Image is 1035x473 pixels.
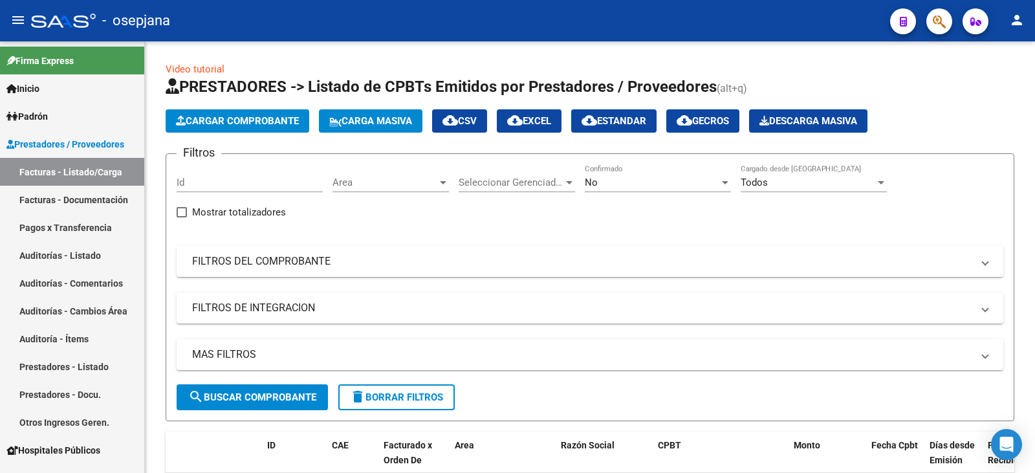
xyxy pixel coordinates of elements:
[177,292,1003,324] mat-expansion-panel-header: FILTROS DE INTEGRACION
[677,115,729,127] span: Gecros
[988,440,1024,465] span: Fecha Recibido
[442,113,458,128] mat-icon: cloud_download
[350,389,365,404] mat-icon: delete
[1009,12,1025,28] mat-icon: person
[6,137,124,151] span: Prestadores / Proveedores
[582,115,646,127] span: Estandar
[507,113,523,128] mat-icon: cloud_download
[741,177,768,188] span: Todos
[585,177,598,188] span: No
[497,109,561,133] button: EXCEL
[192,301,972,315] mat-panel-title: FILTROS DE INTEGRACION
[749,109,867,133] button: Descarga Masiva
[991,429,1022,460] div: Open Intercom Messenger
[666,109,739,133] button: Gecros
[582,113,597,128] mat-icon: cloud_download
[6,109,48,124] span: Padrón
[192,204,286,220] span: Mostrar totalizadores
[459,177,563,188] span: Seleccionar Gerenciador
[188,391,316,403] span: Buscar Comprobante
[332,440,349,450] span: CAE
[6,82,39,96] span: Inicio
[192,347,972,362] mat-panel-title: MAS FILTROS
[177,144,221,162] h3: Filtros
[338,384,455,410] button: Borrar Filtros
[677,113,692,128] mat-icon: cloud_download
[10,12,26,28] mat-icon: menu
[350,391,443,403] span: Borrar Filtros
[166,109,309,133] button: Cargar Comprobante
[432,109,487,133] button: CSV
[6,443,100,457] span: Hospitales Públicos
[102,6,170,35] span: - osepjana
[759,115,857,127] span: Descarga Masiva
[166,78,717,96] span: PRESTADORES -> Listado de CPBTs Emitidos por Prestadores / Proveedores
[166,63,224,75] a: Video tutorial
[6,54,74,68] span: Firma Express
[658,440,681,450] span: CPBT
[192,254,972,269] mat-panel-title: FILTROS DEL COMPROBANTE
[561,440,615,450] span: Razón Social
[177,246,1003,277] mat-expansion-panel-header: FILTROS DEL COMPROBANTE
[794,440,820,450] span: Monto
[442,115,477,127] span: CSV
[930,440,975,465] span: Días desde Emisión
[177,384,328,410] button: Buscar Comprobante
[384,440,432,465] span: Facturado x Orden De
[332,177,437,188] span: Area
[871,440,918,450] span: Fecha Cpbt
[176,115,299,127] span: Cargar Comprobante
[717,82,747,94] span: (alt+q)
[749,109,867,133] app-download-masive: Descarga masiva de comprobantes (adjuntos)
[177,339,1003,370] mat-expansion-panel-header: MAS FILTROS
[188,389,204,404] mat-icon: search
[329,115,412,127] span: Carga Masiva
[455,440,474,450] span: Area
[267,440,276,450] span: ID
[507,115,551,127] span: EXCEL
[319,109,422,133] button: Carga Masiva
[571,109,657,133] button: Estandar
